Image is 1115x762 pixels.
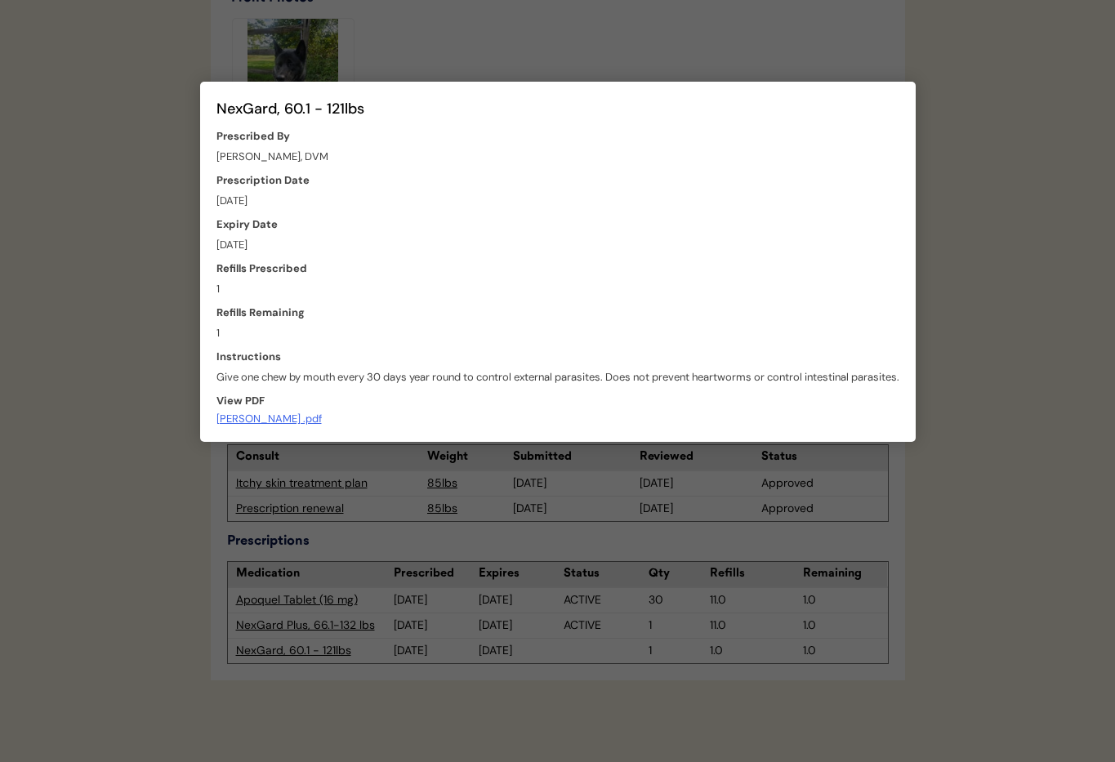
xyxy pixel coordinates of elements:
[216,216,278,233] div: Expiry Date
[216,237,248,253] div: [DATE]
[216,261,307,277] div: Refills Prescribed
[216,349,281,365] div: Instructions
[216,325,220,341] div: 1
[216,413,322,426] div: [PERSON_NAME] .pdf
[216,393,265,409] div: View PDF
[216,98,899,120] div: NexGard, 60.1 - 121lbs
[216,172,310,189] div: Prescription Date
[216,149,328,165] div: [PERSON_NAME], DVM
[216,369,899,385] div: Give one chew by mouth every 30 days year round to control external parasites. Does not prevent h...
[216,128,290,145] div: Prescribed By
[216,281,220,297] div: 1
[216,193,248,209] div: [DATE]
[216,305,305,321] div: Refills Remaining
